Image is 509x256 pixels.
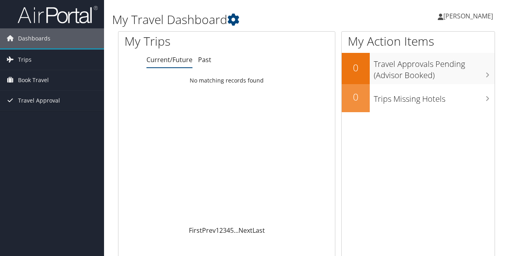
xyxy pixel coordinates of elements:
span: Travel Approval [18,91,60,111]
h2: 0 [342,90,370,104]
a: Last [252,226,265,235]
a: Next [238,226,252,235]
h2: 0 [342,61,370,75]
a: [PERSON_NAME] [438,4,501,28]
td: No matching records found [118,73,335,88]
h3: Trips Missing Hotels [374,89,495,105]
span: [PERSON_NAME] [443,12,493,20]
h1: My Travel Dashboard [112,11,371,28]
a: 2 [219,226,223,235]
span: … [234,226,238,235]
a: Current/Future [146,55,192,64]
a: 0Trips Missing Hotels [342,84,495,112]
h3: Travel Approvals Pending (Advisor Booked) [374,54,495,81]
a: 3 [223,226,226,235]
a: Prev [202,226,216,235]
img: airportal-logo.png [18,5,98,24]
a: Past [198,55,211,64]
a: 1 [216,226,219,235]
a: 4 [226,226,230,235]
h1: My Action Items [342,33,495,50]
a: First [189,226,202,235]
a: 0Travel Approvals Pending (Advisor Booked) [342,53,495,84]
h1: My Trips [124,33,239,50]
span: Dashboards [18,28,50,48]
span: Trips [18,50,32,70]
span: Book Travel [18,70,49,90]
a: 5 [230,226,234,235]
